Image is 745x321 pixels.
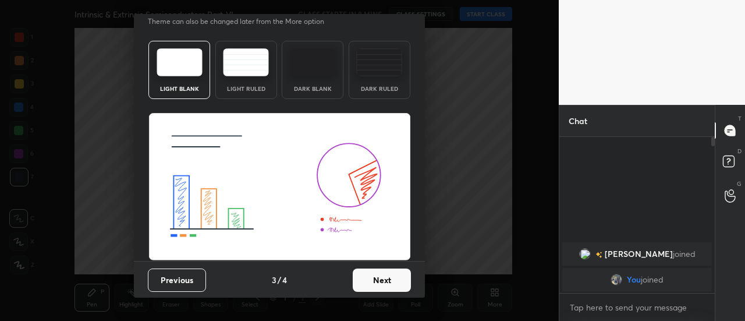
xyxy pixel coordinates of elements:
button: Previous [148,269,206,292]
img: lightTheme.e5ed3b09.svg [157,48,203,76]
h4: / [278,274,281,286]
p: D [737,147,742,156]
h4: 4 [282,274,287,286]
img: no-rating-badge.077c3623.svg [595,252,602,258]
p: Chat [559,105,597,136]
div: Dark Blank [289,86,336,91]
p: G [737,179,742,188]
div: grid [559,240,715,294]
p: Theme can also be changed later from the More option [148,16,336,27]
div: Dark Ruled [356,86,403,91]
span: joined [641,275,664,284]
img: darkTheme.f0cc69e5.svg [290,48,336,76]
span: joined [673,249,696,259]
span: You [627,275,641,284]
img: darkRuledTheme.de295e13.svg [356,48,402,76]
h4: 3 [272,274,276,286]
img: lightRuledTheme.5fabf969.svg [223,48,269,76]
img: 59c563b3a5664198889a11c766107c6f.jpg [611,274,622,285]
button: Next [353,269,411,292]
p: T [738,114,742,123]
img: 3 [579,248,591,260]
div: Light Ruled [223,86,269,91]
img: lightThemeBanner.fbc32fad.svg [148,113,411,261]
div: Light Blank [156,86,203,91]
span: [PERSON_NAME] [605,249,673,259]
